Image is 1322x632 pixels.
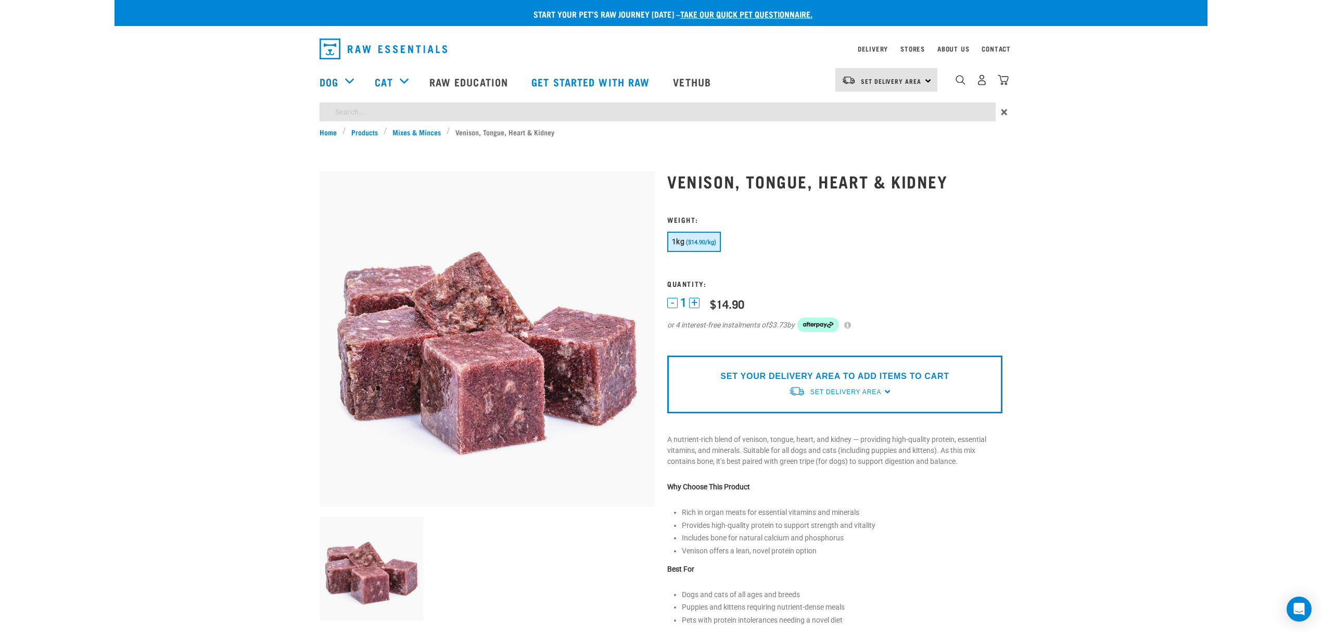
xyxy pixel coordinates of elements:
[682,507,1002,518] p: Rich in organ meats for essential vitamins and minerals
[663,61,724,103] a: Vethub
[122,8,1215,20] p: Start your pet’s raw journey [DATE] –
[375,74,392,90] a: Cat
[982,47,1011,50] a: Contact
[311,34,1011,64] nav: dropdown navigation
[1287,597,1312,622] div: Open Intercom Messenger
[667,483,750,491] strong: Why Choose This Product
[320,39,447,59] img: Raw Essentials Logo
[682,533,1002,543] p: Includes bone for natural calcium and phosphorus
[667,298,678,308] button: -
[937,47,969,50] a: About Us
[682,602,1002,613] p: Puppies and kittens requiring nutrient-dense meals
[320,127,342,137] a: Home
[1001,103,1008,121] span: ×
[842,75,856,85] img: van-moving.png
[858,47,888,50] a: Delivery
[810,388,881,396] span: Set Delivery Area
[797,318,839,332] img: Afterpay
[667,565,694,573] strong: Best For
[346,127,384,137] a: Products
[682,546,1002,557] p: Venison offers a lean, novel protein option
[686,239,716,246] span: ($14.90/kg)
[900,47,925,50] a: Stores
[387,127,447,137] a: Mixes & Minces
[115,61,1207,103] nav: dropdown navigation
[768,320,787,331] span: $3.73
[320,127,1002,137] nav: breadcrumbs
[667,172,1002,191] h1: Venison, Tongue, Heart & Kidney
[682,520,1002,531] p: Provides high-quality protein to support strength and vitality
[667,280,1002,287] h3: Quantity:
[861,79,921,83] span: Set Delivery Area
[320,74,338,90] a: Dog
[521,61,663,103] a: Get started with Raw
[720,370,949,383] p: SET YOUR DELIVERY AREA TO ADD ITEMS TO CART
[320,171,655,507] img: Pile Of Cubed Venison Tongue Mix For Pets
[667,434,1002,467] p: A nutrient-rich blend of venison, tongue, heart, and kidney — providing high-quality protein, ess...
[998,74,1009,85] img: home-icon@2x.png
[956,75,965,85] img: home-icon-1@2x.png
[710,297,744,310] div: $14.90
[682,589,1002,600] p: Dogs and cats of all ages and breeds
[667,216,1002,223] h3: Weight:
[789,386,805,397] img: van-moving.png
[682,615,1002,626] p: Pets with protein intolerances needing a novel diet
[680,297,687,308] span: 1
[320,103,996,121] input: Search...
[672,237,684,246] span: 1kg
[689,298,700,308] button: +
[419,61,521,103] a: Raw Education
[320,517,423,621] img: Pile Of Cubed Venison Tongue Mix For Pets
[976,74,987,85] img: user.png
[680,11,812,16] a: take our quick pet questionnaire.
[667,318,1002,332] div: or 4 interest-free instalments of by
[667,232,721,252] button: 1kg ($14.90/kg)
